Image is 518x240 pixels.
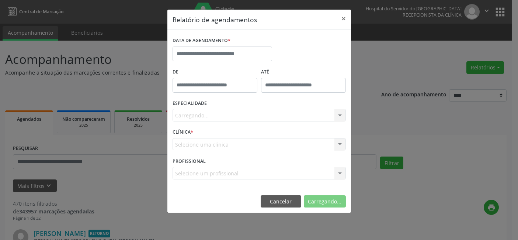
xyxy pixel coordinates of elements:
button: Cancelar [261,195,301,208]
label: PROFISSIONAL [173,155,206,167]
label: DATA DE AGENDAMENTO [173,35,230,47]
label: CLÍNICA [173,127,193,138]
label: ATÉ [261,66,346,78]
label: ESPECIALIDADE [173,98,207,109]
button: Close [336,10,351,28]
button: Carregando... [304,195,346,208]
h5: Relatório de agendamentos [173,15,257,24]
label: De [173,66,257,78]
